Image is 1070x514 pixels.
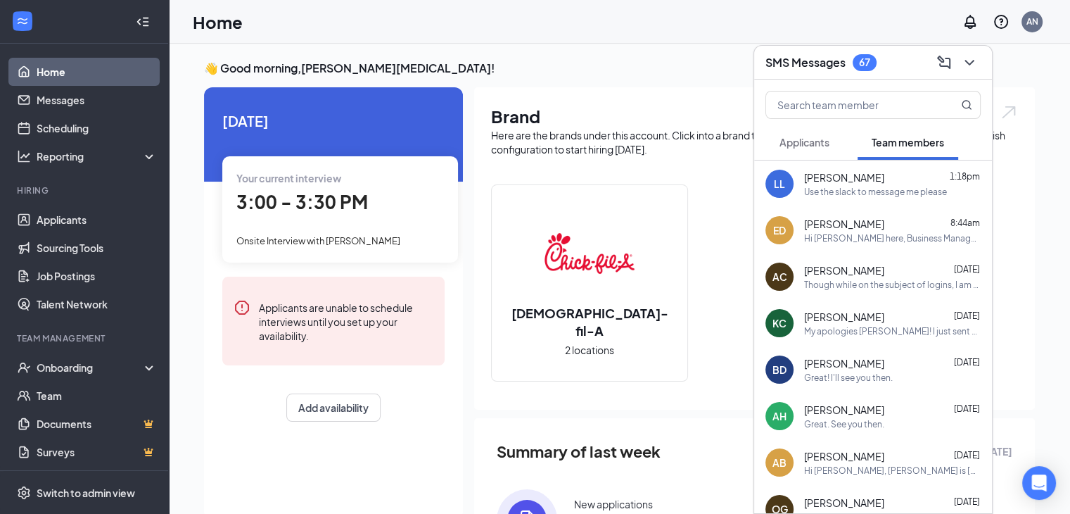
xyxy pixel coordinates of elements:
div: Great! I'll see you then. [804,372,893,384]
a: Messages [37,86,157,114]
svg: ChevronDown [961,54,978,71]
span: [DATE] [954,496,980,507]
span: [DATE] [954,450,980,460]
span: [DATE] [954,311,980,321]
div: AH [772,409,786,423]
div: 67 [859,56,870,68]
div: Onboarding [37,361,145,375]
div: New applications [574,497,653,511]
span: [PERSON_NAME] [804,217,884,231]
button: ComposeMessage [933,51,955,74]
div: AN [1026,15,1038,27]
span: [DATE] [954,264,980,275]
a: DocumentsCrown [37,410,157,438]
svg: MagnifyingGlass [961,99,972,111]
a: Applicants [37,206,157,234]
span: [PERSON_NAME] [804,449,884,463]
div: Hiring [17,184,154,196]
div: Team Management [17,332,154,344]
h2: [DEMOGRAPHIC_DATA]-fil-A [492,304,687,339]
span: [PERSON_NAME] [804,356,884,370]
svg: Collapse [136,15,150,29]
svg: Analysis [17,149,31,163]
span: Onsite Interview with [PERSON_NAME] [236,235,400,246]
a: Home [37,58,157,86]
a: Scheduling [37,114,157,142]
div: LL [774,177,785,191]
div: Reporting [37,149,158,163]
div: AC [772,270,787,284]
a: SurveysCrown [37,438,157,466]
div: Open Intercom Messenger [1022,466,1056,500]
span: 3:00 - 3:30 PM [236,190,368,213]
a: Team [37,382,157,410]
a: Sourcing Tools [37,234,157,262]
svg: ComposeMessage [936,54,953,71]
button: ChevronDown [958,51,981,74]
a: Talent Network [37,290,157,318]
span: [PERSON_NAME] [804,310,884,324]
svg: UserCheck [17,361,31,375]
h3: SMS Messages [765,55,846,70]
span: Your current interview [236,172,341,184]
input: Search team member [766,92,933,118]
span: [PERSON_NAME] [804,496,884,510]
div: My apologies [PERSON_NAME]! I just sent you the email that I meant to send before. [804,325,981,337]
h1: Brand [491,104,1018,128]
h1: Home [193,10,243,34]
div: Switch to admin view [37,486,135,500]
span: [DATE] [222,110,445,132]
div: Great. See you then. [804,418,884,430]
span: [PERSON_NAME] [804,263,884,277]
div: KC [772,316,786,330]
svg: Error [234,299,250,316]
svg: QuestionInfo [993,13,1010,30]
div: Use the slack to message me please [804,186,947,198]
div: AB [772,456,786,470]
svg: WorkstreamLogo [15,14,30,28]
span: [DATE] [954,357,980,368]
a: Job Postings [37,262,157,290]
svg: Settings [17,486,31,500]
span: 1:18pm [950,171,980,182]
span: Applicants [779,136,829,149]
span: 2 locations [565,342,614,358]
div: ED [773,223,786,237]
svg: Notifications [962,13,979,30]
div: Though while on the subject of logins, I am having trouble setting up my Slack app. My sister tri... [804,279,981,291]
img: Chick-fil-A [544,208,635,299]
span: Team members [872,136,944,149]
span: [PERSON_NAME] [804,170,884,184]
h3: 👋 Good morning, [PERSON_NAME][MEDICAL_DATA] ! [204,61,1035,76]
img: open.6027fd2a22e1237b5b06.svg [1000,104,1018,120]
button: Add availability [286,394,381,422]
div: Here are the brands under this account. Click into a brand to see your locations, managers, job p... [491,128,1018,156]
div: Hi [PERSON_NAME], [PERSON_NAME] is [PERSON_NAME] from [DEMOGRAPHIC_DATA]-fil-A. We were expecting... [804,465,981,477]
span: [DATE] [954,403,980,414]
div: Applicants are unable to schedule interviews until you set up your availability. [259,299,433,343]
span: 8:44am [950,218,980,228]
span: Summary of last week [497,439,661,464]
div: Hi [PERSON_NAME] here, Business Manager with CFA Bermuda Run. Welcome to the team! I sent an emai... [804,232,981,244]
div: BD [772,363,786,377]
span: [PERSON_NAME] [804,403,884,417]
